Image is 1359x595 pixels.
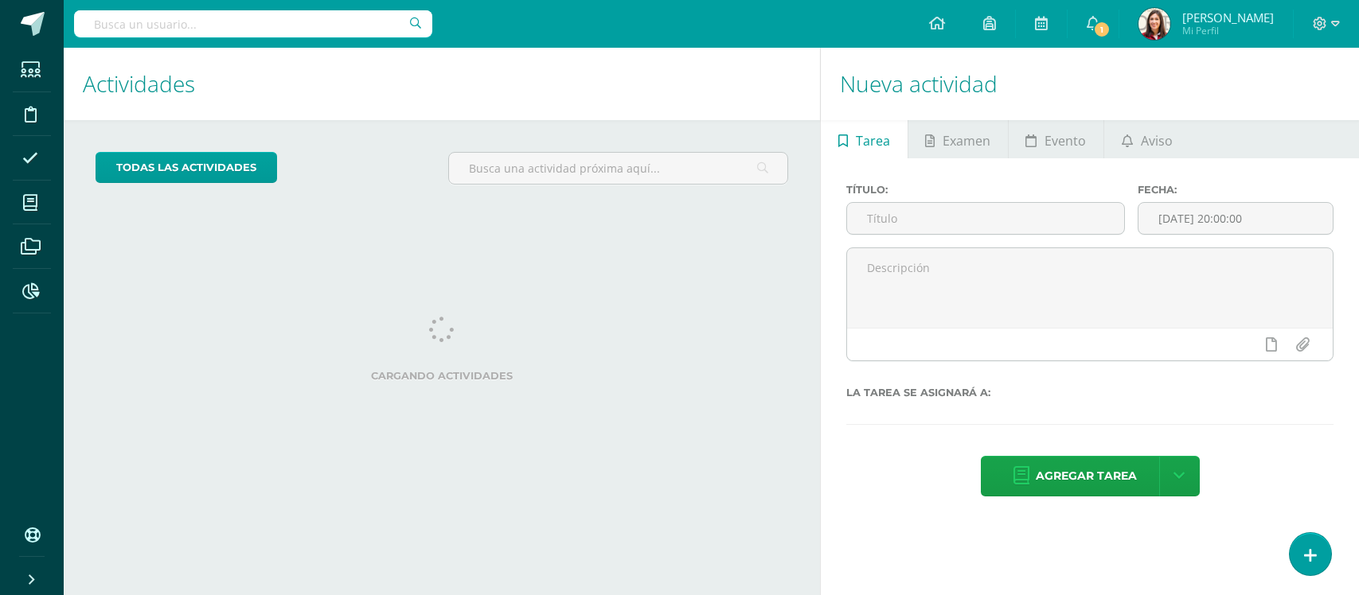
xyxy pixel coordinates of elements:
[846,184,1125,196] label: Título:
[1141,122,1173,160] span: Aviso
[83,48,801,120] h1: Actividades
[821,120,907,158] a: Tarea
[1182,10,1274,25] span: [PERSON_NAME]
[908,120,1008,158] a: Examen
[1138,8,1170,40] img: 7f0a03d709fdbe87b17eaa2394b75382.png
[449,153,787,184] input: Busca una actividad próxima aquí...
[856,122,890,160] span: Tarea
[74,10,432,37] input: Busca un usuario...
[96,152,277,183] a: todas las Actividades
[1104,120,1189,158] a: Aviso
[1036,457,1137,496] span: Agregar tarea
[847,203,1124,234] input: Título
[1045,122,1086,160] span: Evento
[840,48,1340,120] h1: Nueva actividad
[1182,24,1274,37] span: Mi Perfil
[1138,203,1332,234] input: Fecha de entrega
[943,122,990,160] span: Examen
[1093,21,1111,38] span: 1
[1138,184,1333,196] label: Fecha:
[846,387,1334,399] label: La tarea se asignará a:
[1009,120,1103,158] a: Evento
[96,370,788,382] label: Cargando actividades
